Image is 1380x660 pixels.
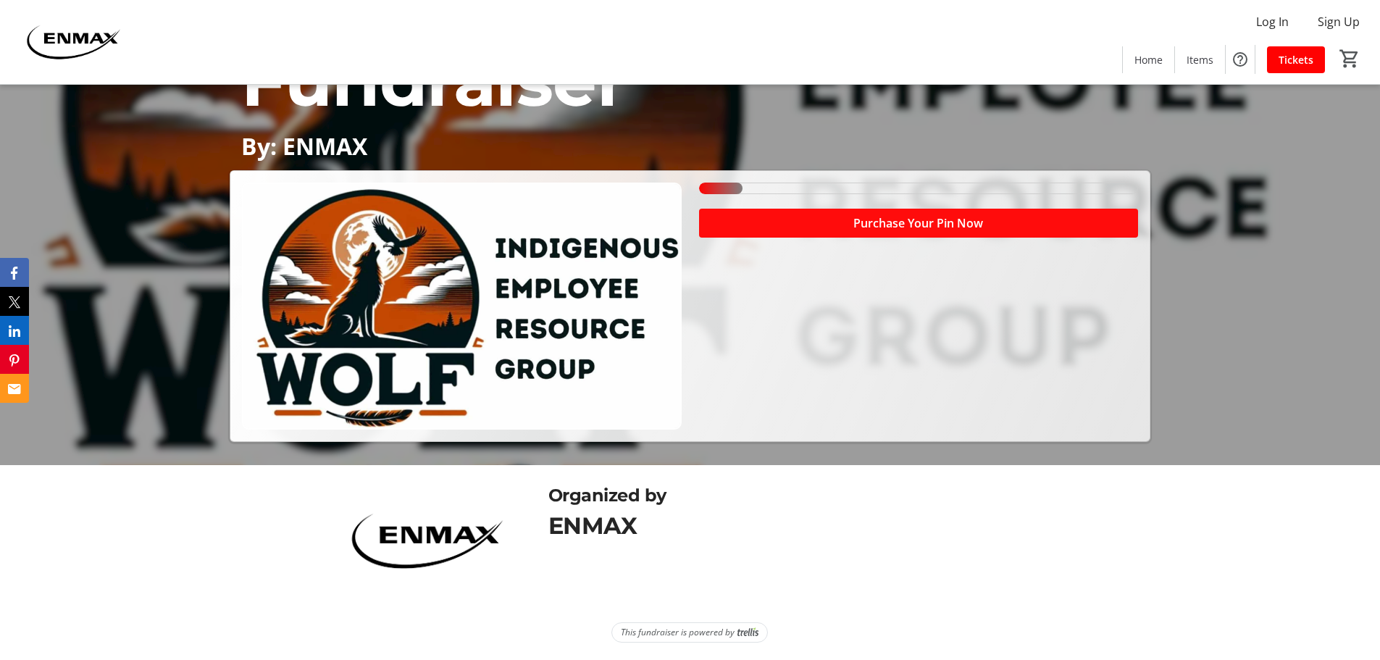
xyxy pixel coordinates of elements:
a: Tickets [1267,46,1325,73]
button: Sign Up [1306,10,1371,33]
img: ENMAX logo [322,483,530,599]
img: Trellis Logo [737,627,758,638]
a: Items [1175,46,1225,73]
span: Sign Up [1318,13,1360,30]
a: Home [1123,46,1174,73]
div: ENMAX [548,509,1058,543]
span: Log In [1256,13,1289,30]
img: ENMAX 's Logo [9,6,138,78]
span: Home [1134,52,1163,67]
div: 10% of fundraising goal reached [699,183,1138,194]
span: Items [1187,52,1213,67]
img: Campaign CTA Media Photo [242,183,681,430]
button: Purchase Your Pin Now [699,209,1138,238]
span: This fundraiser is powered by [621,626,735,639]
p: By: ENMAX [241,133,1138,159]
div: Organized by [548,483,1058,509]
button: Log In [1245,10,1300,33]
button: Cart [1337,46,1363,72]
button: Help [1226,45,1255,74]
span: Purchase Your Pin Now [853,214,983,232]
span: Tickets [1279,52,1313,67]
